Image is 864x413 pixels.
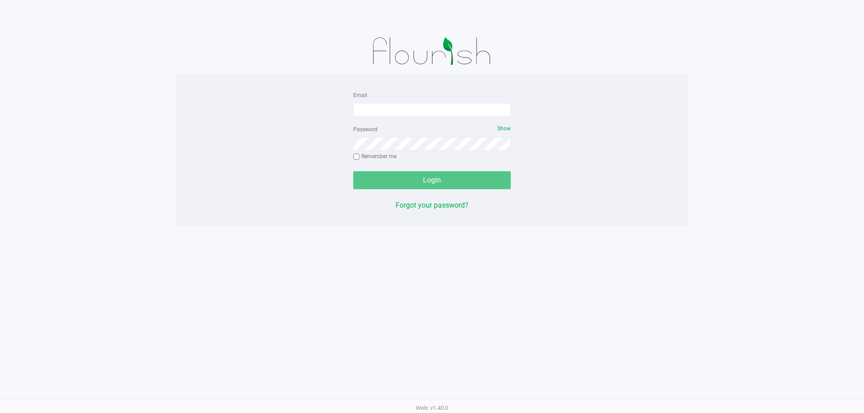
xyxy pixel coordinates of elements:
span: Web: v1.40.0 [416,404,448,411]
span: Show [497,125,511,132]
label: Remember me [353,152,396,160]
label: Email [353,91,367,99]
button: Forgot your password? [396,200,468,211]
label: Password [353,125,378,133]
input: Remember me [353,154,360,160]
